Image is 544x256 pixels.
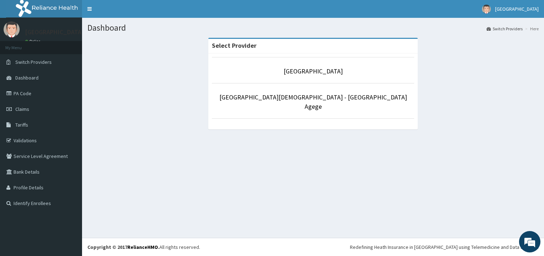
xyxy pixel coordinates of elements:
div: Redefining Heath Insurance in [GEOGRAPHIC_DATA] using Telemedicine and Data Science! [350,244,539,251]
span: [GEOGRAPHIC_DATA] [495,6,539,12]
img: User Image [4,21,20,37]
footer: All rights reserved. [82,238,544,256]
strong: Select Provider [212,41,256,50]
h1: Dashboard [87,23,539,32]
a: RelianceHMO [127,244,158,250]
p: [GEOGRAPHIC_DATA] [25,29,84,35]
span: Switch Providers [15,59,52,65]
span: Claims [15,106,29,112]
span: Dashboard [15,75,39,81]
img: User Image [482,5,491,14]
a: [GEOGRAPHIC_DATA] [284,67,343,75]
a: [GEOGRAPHIC_DATA][DEMOGRAPHIC_DATA] - [GEOGRAPHIC_DATA] Agege [219,93,407,111]
span: Tariffs [15,122,28,128]
a: Switch Providers [487,26,523,32]
li: Here [523,26,539,32]
a: Online [25,39,42,44]
strong: Copyright © 2017 . [87,244,159,250]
